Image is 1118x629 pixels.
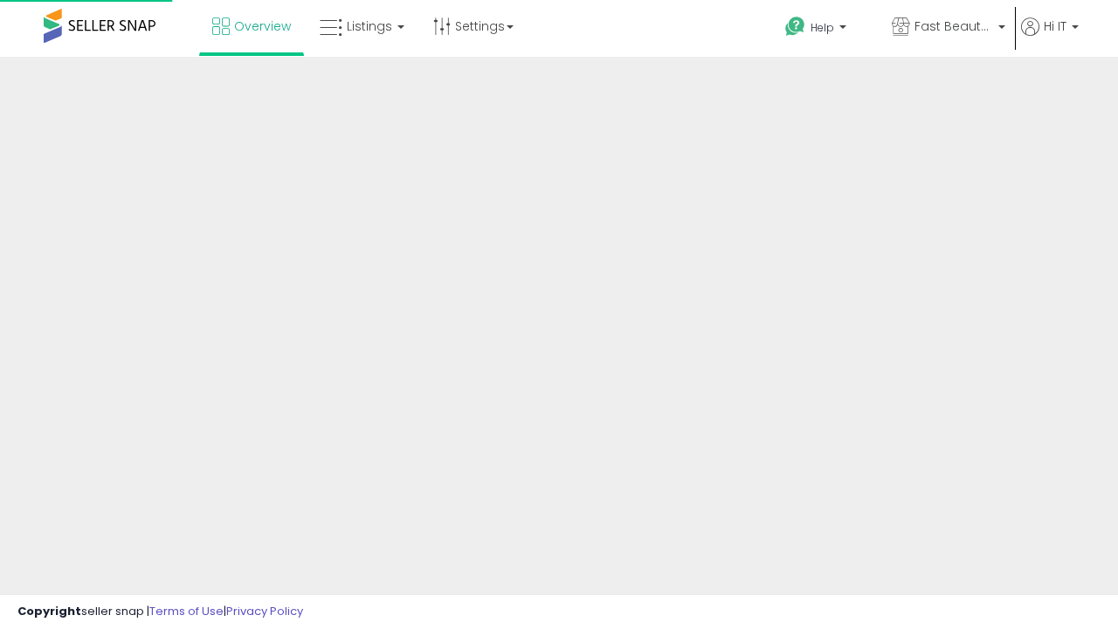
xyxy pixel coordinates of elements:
[1021,17,1079,57] a: Hi IT
[771,3,876,57] a: Help
[347,17,392,35] span: Listings
[1044,17,1066,35] span: Hi IT
[149,603,224,619] a: Terms of Use
[784,16,806,38] i: Get Help
[914,17,993,35] span: Fast Beauty ([GEOGRAPHIC_DATA])
[234,17,291,35] span: Overview
[17,603,81,619] strong: Copyright
[226,603,303,619] a: Privacy Policy
[811,20,834,35] span: Help
[17,604,303,620] div: seller snap | |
